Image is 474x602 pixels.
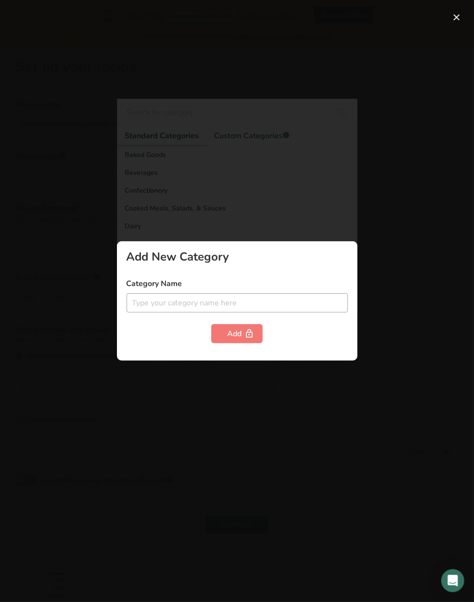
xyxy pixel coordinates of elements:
[227,328,247,340] div: Add
[127,278,348,289] label: Category Name
[127,251,348,262] div: Add New Category
[441,569,464,592] div: Open Intercom Messenger
[127,293,348,313] input: Type your category name here
[211,324,263,343] button: Add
